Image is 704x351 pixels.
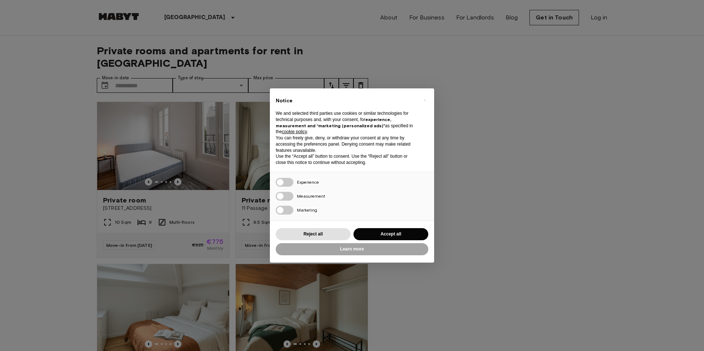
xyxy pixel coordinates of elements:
[282,129,307,134] a: cookie policy
[419,94,430,106] button: Close this notice
[276,110,417,135] p: We and selected third parties use cookies or similar technologies for technical purposes and, wit...
[276,135,417,153] p: You can freely give, deny, or withdraw your consent at any time by accessing the preferences pane...
[423,96,426,105] span: ×
[276,117,391,128] strong: experience, measurement and “marketing (personalized ads)”
[353,228,428,240] button: Accept all
[276,228,351,240] button: Reject all
[276,153,417,166] p: Use the “Accept all” button to consent. Use the “Reject all” button or close this notice to conti...
[297,179,319,185] span: Experience
[276,243,428,255] button: Learn more
[297,193,325,199] span: Measurement
[276,97,417,105] h2: Notice
[297,207,317,213] span: Marketing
